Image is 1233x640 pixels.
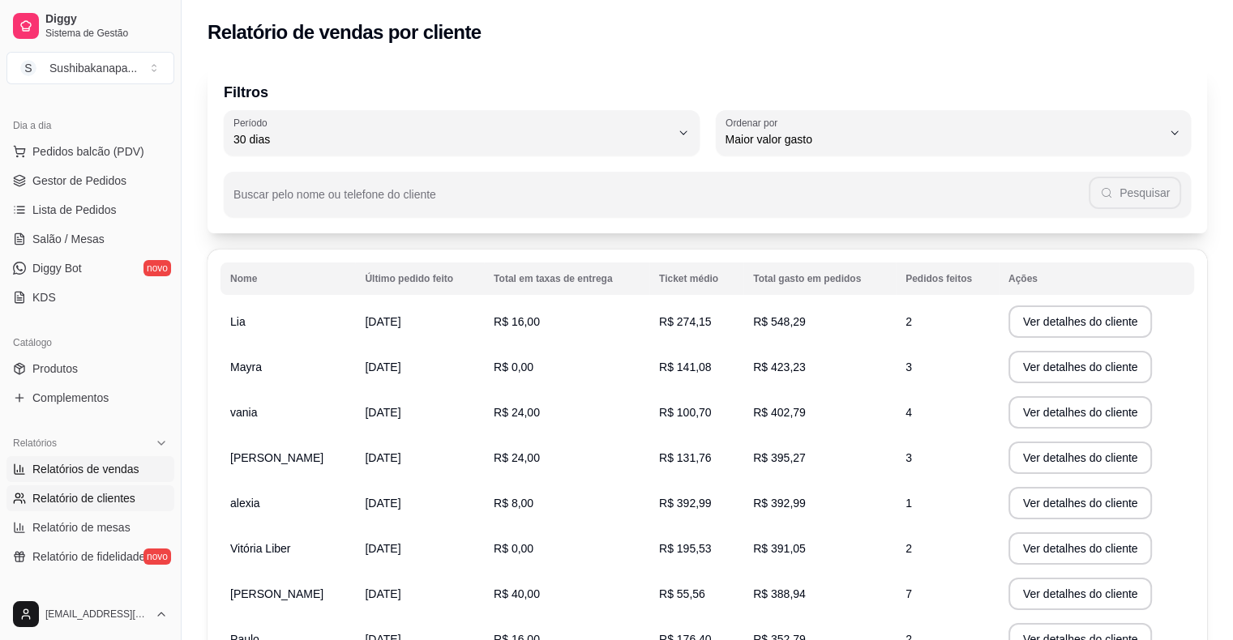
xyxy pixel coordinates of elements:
[6,485,174,511] a: Relatório de clientes
[494,451,540,464] span: R$ 24,00
[233,193,1089,209] input: Buscar pelo nome ou telefone do cliente
[32,548,145,565] span: Relatório de fidelidade
[6,168,174,194] a: Gestor de Pedidos
[220,262,355,295] th: Nome
[32,289,56,305] span: KDS
[494,497,533,510] span: R$ 8,00
[365,406,400,419] span: [DATE]
[6,595,174,634] button: [EMAIL_ADDRESS][DOMAIN_NAME]
[905,406,912,419] span: 4
[32,231,105,247] span: Salão / Mesas
[659,406,712,419] span: R$ 100,70
[753,361,806,373] span: R$ 423,23
[6,113,174,139] div: Dia a dia
[753,542,806,555] span: R$ 391,05
[6,330,174,356] div: Catálogo
[659,587,705,600] span: R$ 55,56
[230,451,323,464] span: [PERSON_NAME]
[753,315,806,328] span: R$ 548,29
[32,490,135,506] span: Relatório de clientes
[1008,305,1153,338] button: Ver detalhes do cliente
[905,315,912,328] span: 2
[726,131,1162,147] span: Maior valor gasto
[659,315,712,328] span: R$ 274,15
[365,361,400,373] span: [DATE]
[659,542,712,555] span: R$ 195,53
[905,587,912,600] span: 7
[6,6,174,45] a: DiggySistema de Gestão
[1008,442,1153,474] button: Ver detalhes do cliente
[659,451,712,464] span: R$ 131,76
[753,497,806,510] span: R$ 392,99
[365,497,400,510] span: [DATE]
[6,197,174,223] a: Lista de Pedidos
[32,519,131,535] span: Relatório de mesas
[230,361,262,373] span: Mayra
[659,361,712,373] span: R$ 141,08
[365,451,400,464] span: [DATE]
[6,456,174,482] a: Relatórios de vendas
[365,587,400,600] span: [DATE]
[45,27,168,40] span: Sistema de Gestão
[45,608,148,621] span: [EMAIL_ADDRESS][DOMAIN_NAME]
[494,361,533,373] span: R$ 0,00
[6,139,174,164] button: Pedidos balcão (PDV)
[6,52,174,84] button: Select a team
[743,262,896,295] th: Total gasto em pedidos
[230,497,260,510] span: alexia
[365,315,400,328] span: [DATE]
[13,437,57,450] span: Relatórios
[494,315,540,328] span: R$ 16,00
[208,19,482,45] h2: Relatório de vendas por cliente
[1008,532,1153,565] button: Ver detalhes do cliente
[6,255,174,281] a: Diggy Botnovo
[230,587,323,600] span: [PERSON_NAME]
[494,587,540,600] span: R$ 40,00
[716,110,1192,156] button: Ordenar porMaior valor gasto
[230,542,290,555] span: Vitória Liber
[1008,487,1153,519] button: Ver detalhes do cliente
[905,497,912,510] span: 1
[1008,396,1153,429] button: Ver detalhes do cliente
[753,451,806,464] span: R$ 395,27
[726,116,783,130] label: Ordenar por
[32,143,144,160] span: Pedidos balcão (PDV)
[32,260,82,276] span: Diggy Bot
[32,461,139,477] span: Relatórios de vendas
[233,116,272,130] label: Período
[1008,351,1153,383] button: Ver detalhes do cliente
[32,361,78,377] span: Produtos
[649,262,743,295] th: Ticket médio
[32,202,117,218] span: Lista de Pedidos
[1008,578,1153,610] button: Ver detalhes do cliente
[494,406,540,419] span: R$ 24,00
[905,361,912,373] span: 3
[6,514,174,540] a: Relatório de mesas
[32,390,109,406] span: Complementos
[20,60,36,76] span: S
[753,406,806,419] span: R$ 402,79
[999,262,1194,295] th: Ações
[659,497,712,510] span: R$ 392,99
[230,406,257,419] span: vania
[905,542,912,555] span: 2
[224,81,1191,104] p: Filtros
[494,542,533,555] span: R$ 0,00
[6,385,174,411] a: Complementos
[484,262,649,295] th: Total em taxas de entrega
[6,226,174,252] a: Salão / Mesas
[896,262,999,295] th: Pedidos feitos
[32,173,126,189] span: Gestor de Pedidos
[6,356,174,382] a: Produtos
[6,284,174,310] a: KDS
[224,110,700,156] button: Período30 dias
[45,12,168,27] span: Diggy
[365,542,400,555] span: [DATE]
[230,315,246,328] span: Lia
[49,60,137,76] div: Sushibakanapa ...
[905,451,912,464] span: 3
[6,544,174,570] a: Relatório de fidelidadenovo
[233,131,670,147] span: 30 dias
[355,262,484,295] th: Último pedido feito
[753,587,806,600] span: R$ 388,94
